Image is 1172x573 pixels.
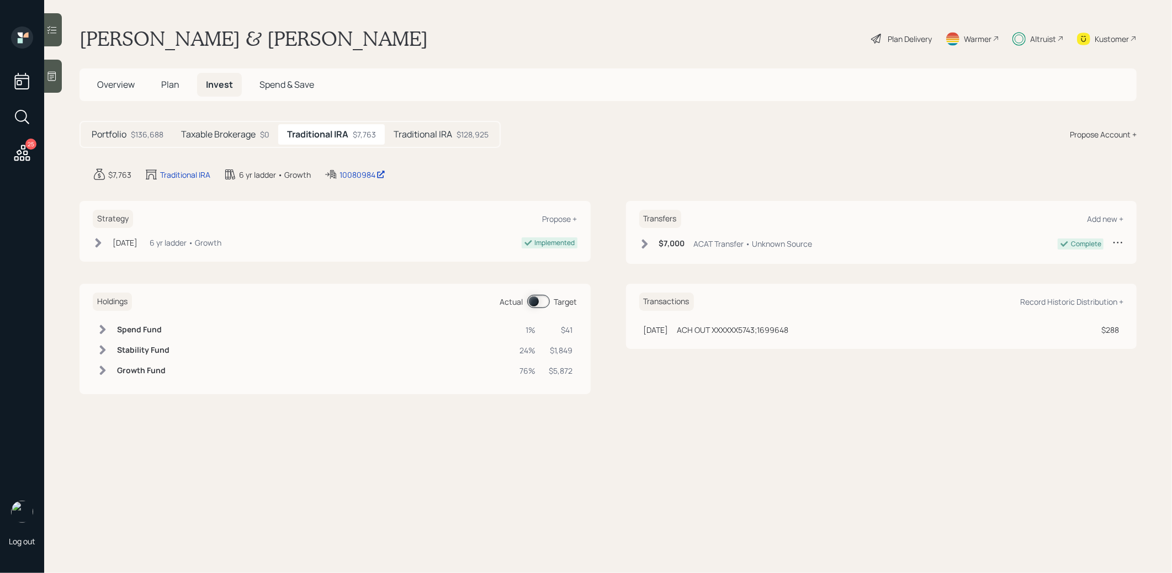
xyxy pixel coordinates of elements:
[639,293,694,311] h6: Transactions
[500,296,523,307] div: Actual
[549,365,573,376] div: $5,872
[543,214,577,224] div: Propose +
[457,129,489,140] div: $128,925
[117,366,169,375] h6: Growth Fund
[340,169,385,181] div: 10080984
[659,239,685,248] h6: $7,000
[1030,33,1056,45] div: Altruist
[25,139,36,150] div: 25
[260,129,269,140] div: $0
[93,293,132,311] h6: Holdings
[1087,214,1123,224] div: Add new +
[520,324,536,336] div: 1%
[520,365,536,376] div: 76%
[117,325,169,335] h6: Spend Fund
[694,238,813,250] div: ACAT Transfer • Unknown Source
[181,129,256,140] h5: Taxable Brokerage
[108,169,131,181] div: $7,763
[535,238,575,248] div: Implemented
[1095,33,1129,45] div: Kustomer
[554,296,577,307] div: Target
[160,169,210,181] div: Traditional IRA
[93,210,133,228] h6: Strategy
[549,324,573,336] div: $41
[113,237,137,248] div: [DATE]
[161,78,179,91] span: Plan
[259,78,314,91] span: Spend & Save
[1101,324,1119,336] div: $288
[888,33,932,45] div: Plan Delivery
[131,129,163,140] div: $136,688
[11,501,33,523] img: treva-nostdahl-headshot.png
[287,129,348,140] h5: Traditional IRA
[1070,129,1137,140] div: Propose Account +
[79,26,428,51] h1: [PERSON_NAME] & [PERSON_NAME]
[520,344,536,356] div: 24%
[117,346,169,355] h6: Stability Fund
[353,129,376,140] div: $7,763
[677,324,789,336] div: ACH OUT XXXXXX5743;1699648
[549,344,573,356] div: $1,849
[394,129,452,140] h5: Traditional IRA
[9,536,35,547] div: Log out
[1020,296,1123,307] div: Record Historic Distribution +
[964,33,991,45] div: Warmer
[644,324,669,336] div: [DATE]
[92,129,126,140] h5: Portfolio
[639,210,681,228] h6: Transfers
[206,78,233,91] span: Invest
[239,169,311,181] div: 6 yr ladder • Growth
[150,237,221,248] div: 6 yr ladder • Growth
[97,78,135,91] span: Overview
[1071,239,1101,249] div: Complete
